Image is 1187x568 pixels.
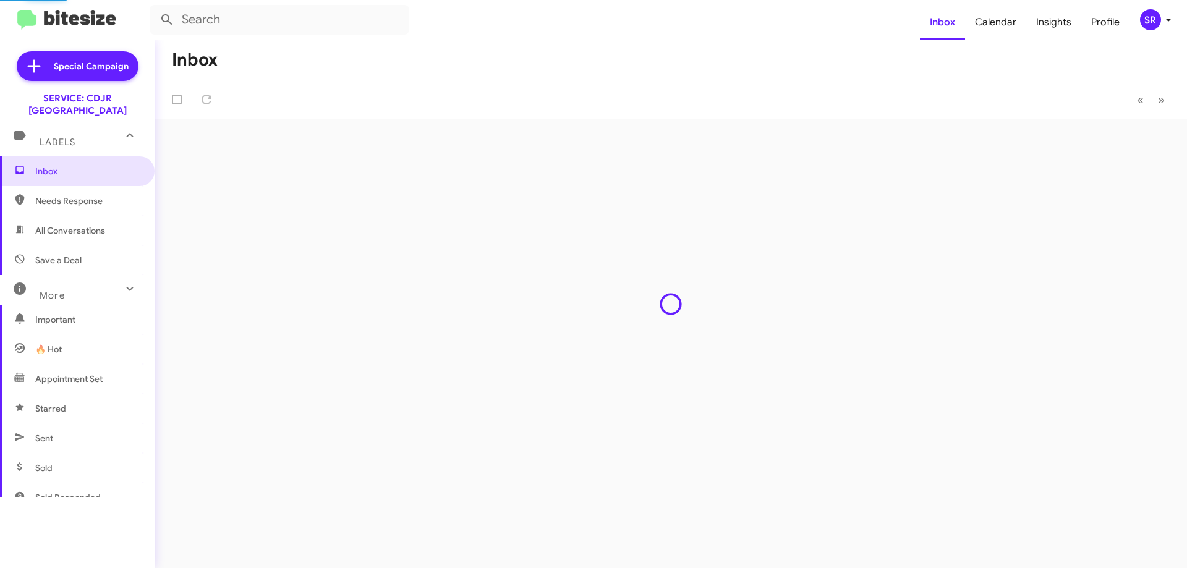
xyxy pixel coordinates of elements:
span: Labels [40,137,75,148]
a: Profile [1081,4,1130,40]
button: Next [1151,87,1172,112]
input: Search [150,5,409,35]
span: Starred [35,402,66,415]
span: » [1158,92,1165,108]
span: « [1137,92,1144,108]
span: Special Campaign [54,60,129,72]
span: Sent [35,432,53,444]
span: Inbox [35,165,140,177]
a: Inbox [920,4,965,40]
h1: Inbox [172,50,218,70]
span: Important [35,313,140,326]
a: Calendar [965,4,1026,40]
span: Needs Response [35,195,140,207]
span: Sold Responded [35,491,101,504]
button: Previous [1130,87,1151,112]
span: Sold [35,462,53,474]
span: All Conversations [35,224,105,237]
span: Appointment Set [35,373,103,385]
span: More [40,290,65,301]
button: SR [1130,9,1173,30]
a: Insights [1026,4,1081,40]
span: 🔥 Hot [35,343,62,355]
div: SR [1140,9,1161,30]
span: Save a Deal [35,254,82,266]
nav: Page navigation example [1130,87,1172,112]
a: Special Campaign [17,51,138,81]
